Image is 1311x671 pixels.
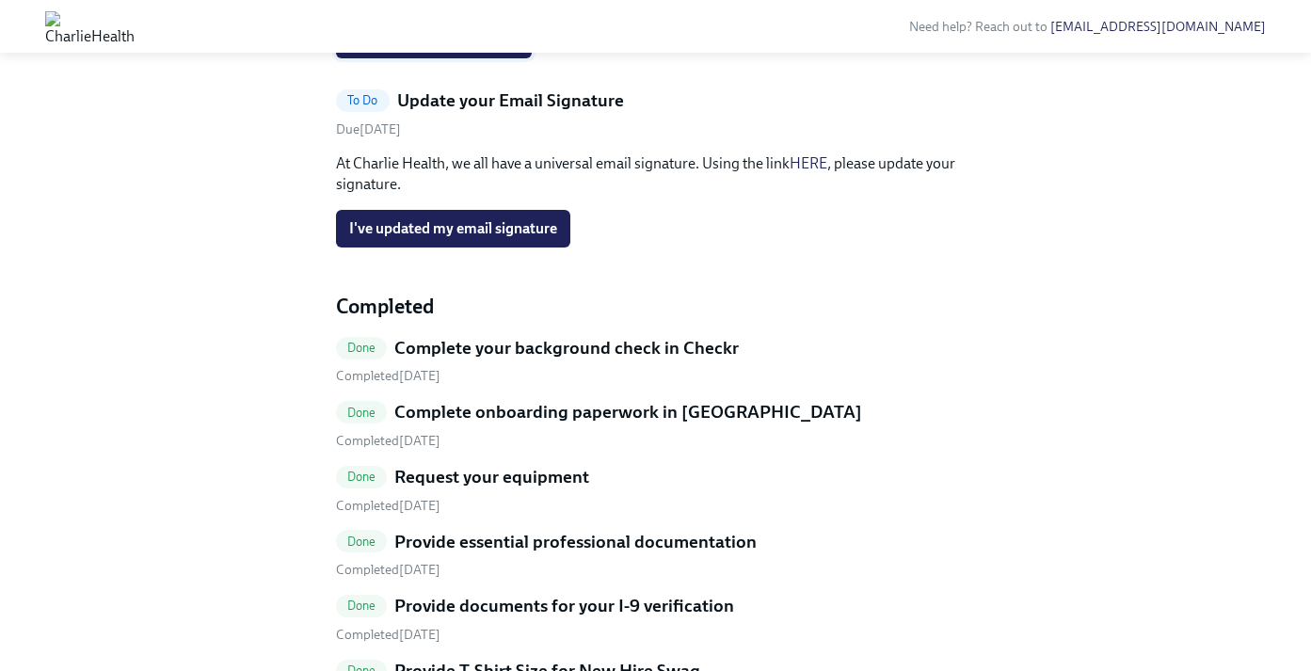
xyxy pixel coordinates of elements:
[336,530,976,580] a: DoneProvide essential professional documentation Completed[DATE]
[394,530,757,554] h5: Provide essential professional documentation
[45,11,135,41] img: CharlieHealth
[394,465,589,489] h5: Request your equipment
[336,470,388,484] span: Done
[336,336,976,386] a: DoneComplete your background check in Checkr Completed[DATE]
[336,535,388,549] span: Done
[336,341,388,355] span: Done
[336,465,976,515] a: DoneRequest your equipment Completed[DATE]
[336,121,401,137] span: Saturday, August 16th 2025, 10:00 am
[336,599,388,613] span: Done
[397,88,624,113] h5: Update your Email Signature
[349,219,557,238] span: I've updated my email signature
[1050,19,1266,35] a: [EMAIL_ADDRESS][DOMAIN_NAME]
[336,93,390,107] span: To Do
[336,368,440,384] span: Monday, July 28th 2025, 8:16 am
[909,19,1266,35] span: Need help? Reach out to
[336,293,976,321] h4: Completed
[394,336,739,360] h5: Complete your background check in Checkr
[336,153,976,195] p: At Charlie Health, we all have a universal email signature. Using the link , please update your s...
[336,498,440,514] span: Monday, July 28th 2025, 8:26 am
[790,154,827,172] a: HERE
[336,594,976,644] a: DoneProvide documents for your I-9 verification Completed[DATE]
[336,400,976,450] a: DoneComplete onboarding paperwork in [GEOGRAPHIC_DATA] Completed[DATE]
[336,627,440,643] span: Monday, July 28th 2025, 11:17 am
[394,594,734,618] h5: Provide documents for your I-9 verification
[336,88,976,138] a: To DoUpdate your Email SignatureDue[DATE]
[336,406,388,420] span: Done
[336,210,570,248] button: I've updated my email signature
[336,562,440,578] span: Monday, July 28th 2025, 10:46 am
[394,400,862,424] h5: Complete onboarding paperwork in [GEOGRAPHIC_DATA]
[336,433,440,449] span: Monday, July 28th 2025, 11:10 am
